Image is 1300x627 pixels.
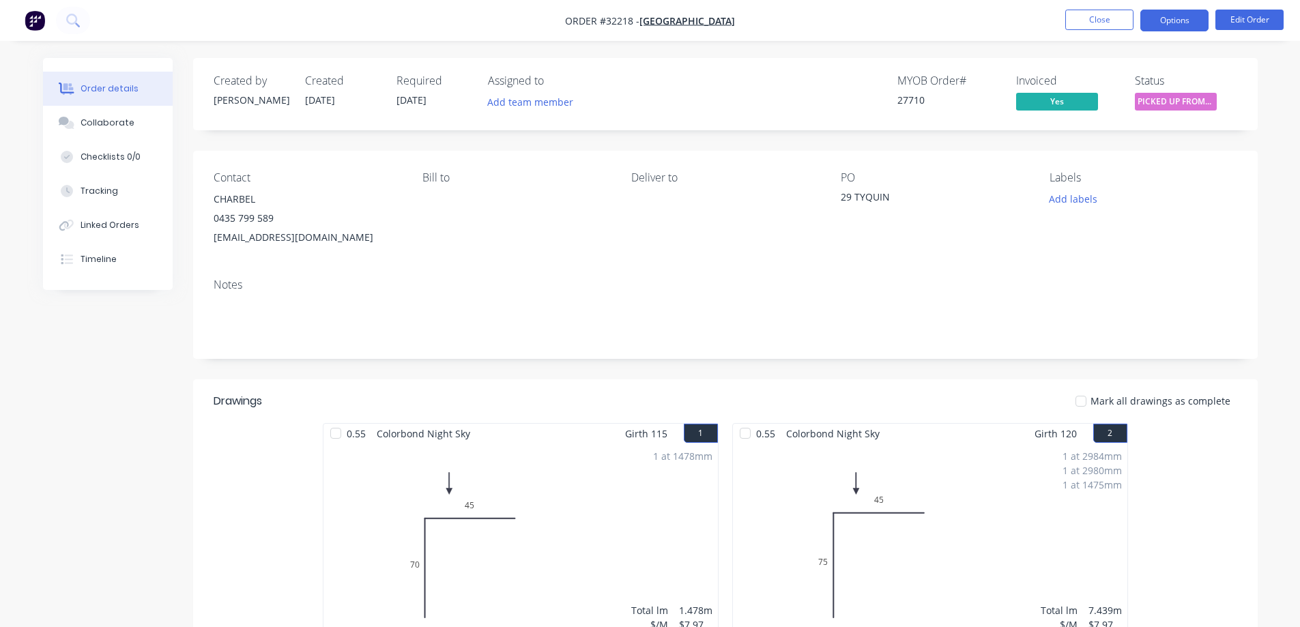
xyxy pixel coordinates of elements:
span: Colorbond Night Sky [781,424,885,443]
div: Tracking [81,185,118,197]
div: Collaborate [81,117,134,129]
div: CHARBEL0435 799 589[EMAIL_ADDRESS][DOMAIN_NAME] [214,190,401,247]
button: 1 [684,424,718,443]
span: Mark all drawings as complete [1090,394,1230,408]
div: Required [396,74,472,87]
div: MYOB Order # [897,74,1000,87]
button: Add team member [488,93,581,111]
div: CHARBEL [214,190,401,209]
button: Edit Order [1215,10,1284,30]
span: 0.55 [341,424,371,443]
div: Notes [214,278,1237,291]
div: 0435 799 589 [214,209,401,228]
button: 2 [1093,424,1127,443]
div: Total lm [1041,603,1078,617]
span: 0.55 [751,424,781,443]
a: [GEOGRAPHIC_DATA] [639,14,735,27]
div: [EMAIL_ADDRESS][DOMAIN_NAME] [214,228,401,247]
button: Order details [43,72,173,106]
div: 27710 [897,93,1000,107]
div: Total lm [631,603,668,617]
div: 1 at 2980mm [1063,463,1122,478]
div: 1 at 2984mm [1063,449,1122,463]
div: Order details [81,83,139,95]
span: [DATE] [305,93,335,106]
div: Labels [1050,171,1237,184]
div: Timeline [81,253,117,265]
div: Status [1135,74,1237,87]
div: Invoiced [1016,74,1118,87]
span: Order #32218 - [565,14,639,27]
div: 1.478m [679,603,712,617]
div: Linked Orders [81,219,139,231]
span: Girth 120 [1035,424,1077,443]
button: Add team member [480,93,580,111]
span: [DATE] [396,93,427,106]
button: Timeline [43,242,173,276]
button: Collaborate [43,106,173,140]
button: Tracking [43,174,173,208]
button: Close [1065,10,1133,30]
div: [PERSON_NAME] [214,93,289,107]
div: Created [305,74,380,87]
img: Factory [25,10,45,31]
button: Options [1140,10,1209,31]
div: Assigned to [488,74,624,87]
button: Linked Orders [43,208,173,242]
div: PO [841,171,1028,184]
button: PICKED UP FROM ... [1135,93,1217,113]
span: Yes [1016,93,1098,110]
div: 29 TYQUIN [841,190,1011,209]
div: Created by [214,74,289,87]
div: Checklists 0/0 [81,151,141,163]
div: Drawings [214,393,262,409]
div: 1 at 1478mm [653,449,712,463]
div: 1 at 1475mm [1063,478,1122,492]
div: Bill to [422,171,609,184]
button: Add labels [1042,190,1105,208]
div: Contact [214,171,401,184]
span: Colorbond Night Sky [371,424,476,443]
div: 7.439m [1088,603,1122,617]
span: PICKED UP FROM ... [1135,93,1217,110]
span: Girth 115 [625,424,667,443]
div: Deliver to [631,171,818,184]
button: Checklists 0/0 [43,140,173,174]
